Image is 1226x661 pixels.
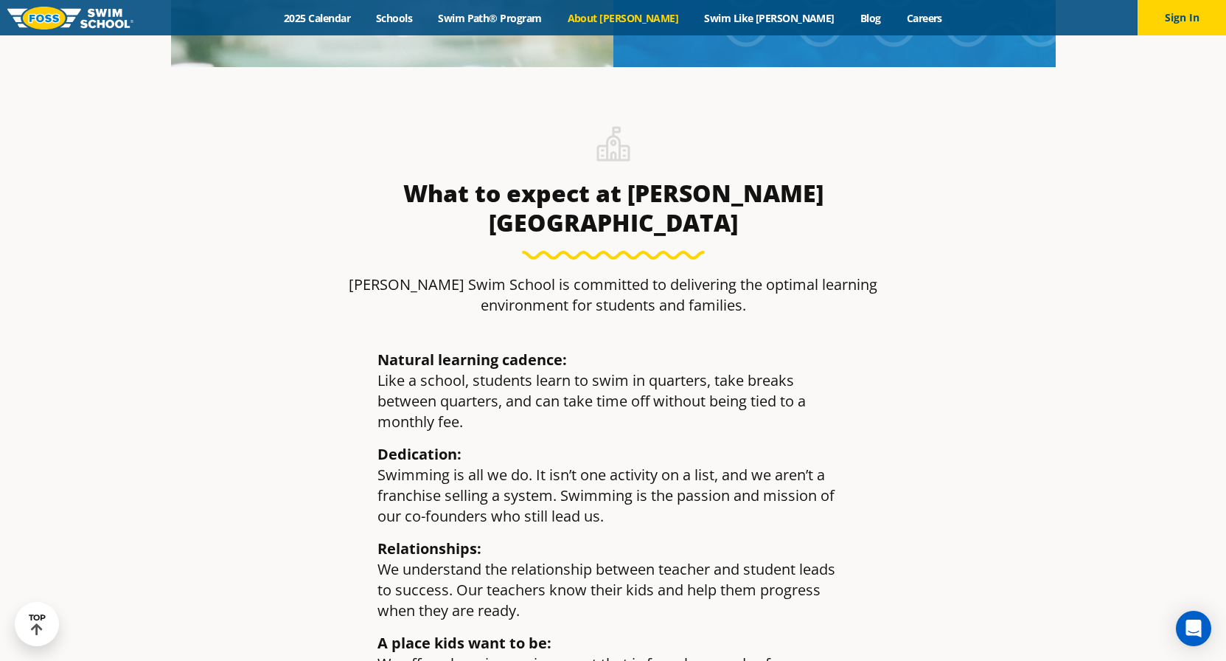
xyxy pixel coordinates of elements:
[377,350,567,370] b: Natural learning cadence:
[377,539,481,558] b: Relationships:
[333,274,894,316] p: [PERSON_NAME] Swim School is committed to delivering the optimal learning environment for student...
[271,11,363,25] a: 2025 Calendar
[377,350,849,432] p: Like a school, students learn to swim in quarters, take breaks between quarters, and can take tim...
[894,11,955,25] a: Careers
[29,613,46,636] div: TOP
[377,539,849,621] p: We understand the relationship between teacher and student leads to success. Our teachers know th...
[377,633,551,653] b: A place kids want to be:
[377,444,462,464] b: Dedication:
[377,444,849,527] p: Swimming is all we do. It isn’t one activity on a list, and we aren’t a franchise selling a syste...
[333,179,894,238] h3: What to expect at [PERSON_NAME][GEOGRAPHIC_DATA]
[692,11,848,25] a: Swim Like [PERSON_NAME]
[596,126,630,171] img: icon-school-building.png
[847,11,894,25] a: Blog
[425,11,554,25] a: Swim Path® Program
[1176,611,1211,646] div: Open Intercom Messenger
[7,7,133,30] img: FOSS Swim School Logo
[554,11,692,25] a: About [PERSON_NAME]
[363,11,425,25] a: Schools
